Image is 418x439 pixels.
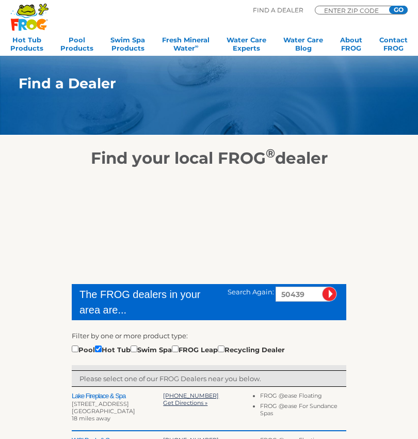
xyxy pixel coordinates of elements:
sup: ® [266,146,275,161]
div: Pool Hot Tub Swim Spa FROG Leap Recycling Dealer [72,343,285,355]
a: Water CareExperts [227,36,266,56]
h2: Find your local FROG dealer [3,148,415,168]
a: Fresh MineralWater∞ [162,36,210,56]
a: Get Directions » [163,399,207,406]
li: FROG @ease For Sundance Spas [260,402,346,420]
input: GO [389,6,408,14]
label: Filter by one or more product type: [72,331,188,341]
div: [STREET_ADDRESS] [72,400,163,407]
li: FROG @ease Floating [260,392,346,402]
div: [GEOGRAPHIC_DATA] [72,407,163,415]
a: Hot TubProducts [10,36,43,56]
p: Find A Dealer [253,6,303,15]
a: Swim SpaProducts [110,36,145,56]
a: ContactFROG [379,36,408,56]
a: AboutFROG [340,36,362,56]
a: Water CareBlog [283,36,323,56]
p: Please select one of our FROG Dealers near you below. [79,373,339,384]
span: Search Again: [228,288,274,296]
div: The FROG dealers in your area are... [79,287,213,318]
sup: ∞ [195,43,199,49]
h1: Find a Dealer [19,75,374,91]
span: 18 miles away [72,415,110,422]
a: PoolProducts [60,36,93,56]
input: Zip Code Form [323,8,385,13]
a: [PHONE_NUMBER] [163,392,219,399]
h2: Lake Fireplace & Spa [72,392,163,400]
input: Submit [322,287,337,302]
